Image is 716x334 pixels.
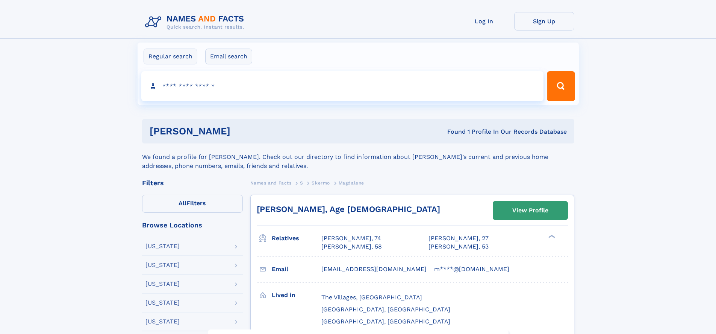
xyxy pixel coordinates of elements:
[145,319,180,325] div: [US_STATE]
[145,281,180,287] div: [US_STATE]
[312,178,330,188] a: Skermo
[205,49,252,64] label: Email search
[145,262,180,268] div: [US_STATE]
[141,71,544,101] input: search input
[321,234,381,242] a: [PERSON_NAME], 74
[454,12,514,31] a: Log In
[142,195,243,213] label: Filters
[142,143,574,171] div: We found a profile for [PERSON_NAME]. Check out our directory to find information about [PERSON_N...
[150,127,339,136] h1: [PERSON_NAME]
[142,222,243,229] div: Browse Locations
[272,232,321,245] h3: Relatives
[339,180,364,186] span: Magdalene
[321,306,450,313] span: [GEOGRAPHIC_DATA], [GEOGRAPHIC_DATA]
[257,204,440,214] a: [PERSON_NAME], Age [DEMOGRAPHIC_DATA]
[339,128,567,136] div: Found 1 Profile In Our Records Database
[300,178,303,188] a: S
[493,201,568,220] a: View Profile
[312,180,330,186] span: Skermo
[321,294,422,301] span: The Villages, [GEOGRAPHIC_DATA]
[547,71,575,101] button: Search Button
[428,234,489,242] a: [PERSON_NAME], 27
[300,180,303,186] span: S
[321,242,382,251] a: [PERSON_NAME], 58
[144,49,197,64] label: Regular search
[142,12,250,32] img: Logo Names and Facts
[179,200,186,207] span: All
[428,242,489,251] a: [PERSON_NAME], 53
[546,234,556,239] div: ❯
[321,318,450,325] span: [GEOGRAPHIC_DATA], [GEOGRAPHIC_DATA]
[321,265,427,273] span: [EMAIL_ADDRESS][DOMAIN_NAME]
[145,300,180,306] div: [US_STATE]
[250,178,292,188] a: Names and Facts
[142,180,243,186] div: Filters
[512,202,548,219] div: View Profile
[514,12,574,31] a: Sign Up
[145,243,180,249] div: [US_STATE]
[272,289,321,302] h3: Lived in
[272,263,321,276] h3: Email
